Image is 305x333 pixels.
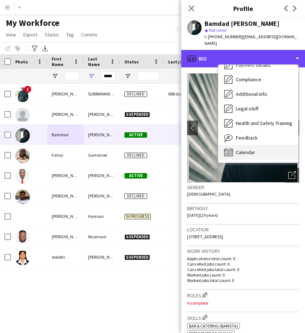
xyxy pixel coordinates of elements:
span: Not rated [209,27,226,33]
span: Suspended [124,112,150,117]
div: Bamdad [PERSON_NAME] [205,20,280,27]
span: [STREET_ADDRESS] [187,234,223,239]
div: Bamdad [47,125,84,145]
span: Tag [66,31,74,38]
p: Worked jobs count: 0 [187,272,299,278]
div: Bio [181,50,305,67]
div: Hamani [84,206,120,226]
div: Additional info [218,87,298,101]
div: [PERSON_NAME] [84,247,120,267]
a: Status [42,30,62,39]
span: Last Name [88,56,107,67]
div: 688 days [164,84,207,104]
div: [PERSON_NAME] [84,186,120,206]
span: Compliance [236,76,261,83]
span: View [6,31,16,38]
span: Active [124,173,147,179]
app-action-btn: Export XLSX [41,44,49,53]
div: [PERSON_NAME] [47,227,84,247]
p: Incomplete [187,300,299,306]
img: Bamdad Amani Fard [15,128,30,143]
div: Health and Safety Training [218,116,298,130]
span: Comms [81,31,98,38]
input: Last Name Filter Input [101,72,116,81]
button: Open Filter Menu [124,73,131,79]
div: Calendar [218,145,298,160]
span: Status [45,31,59,38]
input: First Name Filter Input [65,72,79,81]
div: [PERSON_NAME] [47,84,84,104]
img: Falnyi Gamaniel [15,149,30,163]
button: Open Filter Menu [88,73,95,79]
h3: Gender [187,184,299,191]
span: In progress [124,214,151,219]
p: Cancelled jobs count: 0 [187,261,299,267]
a: Tag [63,30,77,39]
img: SANGAR SUBRAMANIAM [15,87,30,102]
div: stelofin [47,247,84,267]
h3: Birthday [187,205,299,212]
img: Himanshu Ramani [15,189,30,204]
div: [PERSON_NAME] [47,206,84,226]
div: Compliance [218,72,298,87]
img: stelofin jayarajamani [15,251,30,265]
div: Open photos pop-in [285,168,299,183]
h3: Roles [187,291,299,299]
div: Feedback [218,130,298,145]
span: Status [124,59,139,64]
span: Calendar [236,149,255,156]
h3: Profile [181,4,305,13]
div: Legal stuff [218,101,298,116]
h3: Location [187,226,299,233]
span: Suspended [124,234,150,240]
span: First Name [52,56,71,67]
span: Active [124,132,147,138]
div: Nnamani [84,227,120,247]
span: t. [PHONE_NUMBER] [205,34,242,39]
span: Payment details [236,62,271,68]
span: Declined [124,91,147,97]
span: Last job [168,59,185,64]
img: Solomon Nnamani [15,230,30,245]
span: Declined [124,153,147,158]
app-action-btn: Advanced filters [30,44,39,53]
span: [DATE] (29 years) [187,212,218,218]
button: Open Filter Menu [52,73,58,79]
a: View [3,30,19,39]
a: Export [20,30,40,39]
span: Additional info [236,91,267,97]
div: [PERSON_NAME] [84,104,120,124]
span: Suspended [124,255,150,260]
p: Worked jobs total count: 0 [187,278,299,283]
h3: Work history [187,248,299,254]
div: [PERSON_NAME] [47,104,84,124]
div: [PERSON_NAME] [84,125,120,145]
div: SUBRAMANIAM [84,84,120,104]
div: [PERSON_NAME] [47,165,84,185]
span: Feedback [236,134,258,141]
img: George Amaning Kwarteng [15,169,30,184]
span: Export [23,31,37,38]
h3: Skills [187,314,299,321]
a: Comms [78,30,100,39]
span: Bar & Catering (Barista) [189,323,238,329]
p: Cancelled jobs total count: 0 [187,267,299,272]
div: [PERSON_NAME] [47,186,84,206]
img: Crew avatar or photo [187,73,299,183]
span: Photo [15,59,28,64]
input: Status Filter Input [138,72,159,81]
span: [DEMOGRAPHIC_DATA] [187,191,230,197]
div: [PERSON_NAME] [84,165,120,185]
span: Declined [124,193,147,199]
div: Gamaniel [84,145,120,165]
img: Aswin Subramani [15,108,30,122]
span: | [EMAIL_ADDRESS][DOMAIN_NAME] [205,34,297,46]
p: Applications total count: 0 [187,256,299,261]
span: Legal stuff [236,105,258,112]
span: Health and Safety Training [236,120,292,126]
div: Falnyi [47,145,84,165]
span: My Workforce [6,17,59,28]
div: Payment details [218,58,298,72]
span: ! [24,86,31,93]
